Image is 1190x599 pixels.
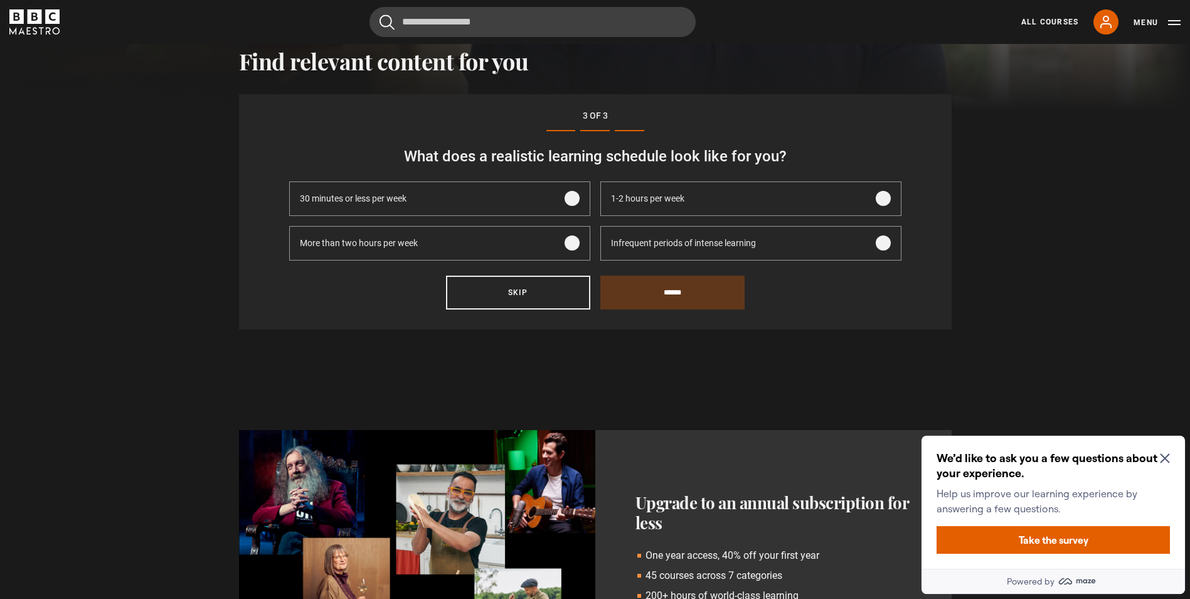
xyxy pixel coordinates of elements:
[9,9,60,35] svg: BBC Maestro
[1134,16,1181,29] button: Toggle navigation
[239,48,952,74] h2: Find relevant content for you
[369,7,696,37] input: Search
[20,20,248,50] h2: We’d like to ask you a few questions about your experience.
[289,146,901,166] h3: What does a realistic learning schedule look like for you?
[635,568,911,583] li: 45 courses across 7 categories
[300,237,418,250] span: More than two hours per week
[243,23,253,33] button: Close Maze Prompt
[20,55,248,85] p: Help us improve our learning experience by answering a few questions.
[380,14,395,30] button: Submit the search query
[635,493,911,533] h2: Upgrade to an annual subscription for less
[5,5,268,163] div: Optional study invitation
[289,109,901,122] p: 3 of 3
[20,95,253,123] button: Take the survey
[611,192,684,205] span: 1-2 hours per week
[611,237,756,250] span: Infrequent periods of intense learning
[446,276,590,310] button: Skip
[1021,16,1078,28] a: All Courses
[635,548,911,563] li: One year access, 40% off your first year
[5,138,268,163] a: Powered by maze
[300,192,406,205] span: 30 minutes or less per week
